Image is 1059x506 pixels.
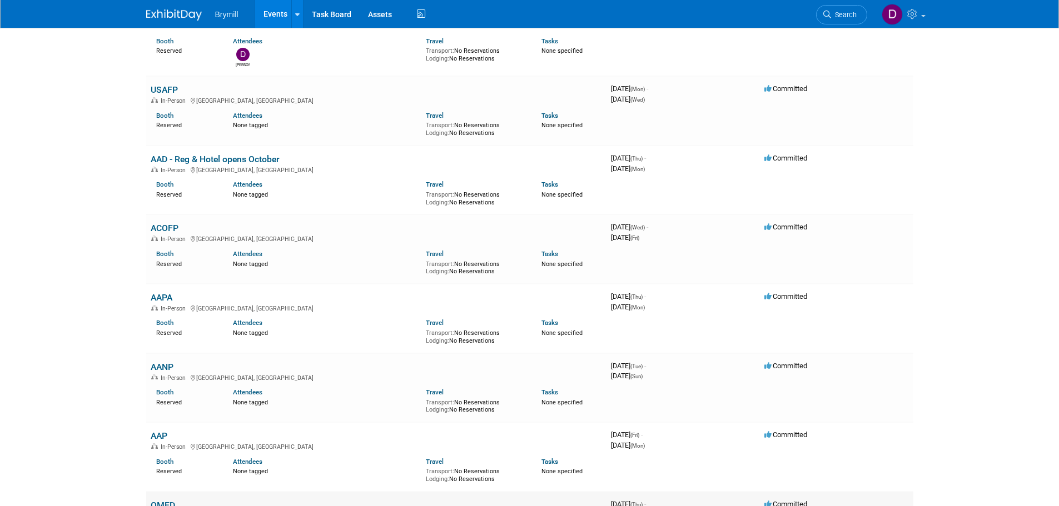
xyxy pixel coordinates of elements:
[151,362,173,372] a: AANP
[426,122,454,129] span: Transport:
[630,373,643,379] span: (Sun)
[156,45,217,55] div: Reserved
[161,97,189,104] span: In-Person
[233,119,417,129] div: None tagged
[647,84,648,93] span: -
[156,327,217,337] div: Reserved
[831,11,857,19] span: Search
[426,465,525,483] div: No Reservations No Reservations
[630,224,645,231] span: (Wed)
[644,362,646,370] span: -
[611,233,639,242] span: [DATE]
[151,374,158,380] img: In-Person Event
[764,292,807,300] span: Committed
[611,303,645,311] span: [DATE]
[611,362,646,370] span: [DATE]
[426,475,449,483] span: Lodging:
[426,47,454,54] span: Transport:
[644,292,646,300] span: -
[541,37,558,45] a: Tasks
[151,84,178,95] a: USAFP
[541,329,583,337] span: None specified
[644,154,646,162] span: -
[151,305,158,310] img: In-Person Event
[161,236,189,243] span: In-Person
[151,165,602,174] div: [GEOGRAPHIC_DATA], [GEOGRAPHIC_DATA]
[156,258,217,268] div: Reserved
[156,112,173,119] a: Booth
[611,430,643,439] span: [DATE]
[426,468,454,475] span: Transport:
[426,112,444,119] a: Travel
[156,37,173,45] a: Booth
[630,363,643,369] span: (Tue)
[215,10,238,19] span: Brymill
[764,84,807,93] span: Committed
[151,223,178,233] a: ACOFP
[611,441,645,449] span: [DATE]
[426,129,449,137] span: Lodging:
[541,388,558,396] a: Tasks
[146,9,202,21] img: ExhibitDay
[611,292,646,300] span: [DATE]
[630,432,639,438] span: (Fri)
[541,47,583,54] span: None specified
[233,112,262,119] a: Attendees
[426,199,449,206] span: Lodging:
[611,154,646,162] span: [DATE]
[541,399,583,406] span: None specified
[426,258,525,275] div: No Reservations No Reservations
[156,397,217,407] div: Reserved
[236,48,250,61] img: Delaney Bryne
[233,458,262,465] a: Attendees
[611,164,645,173] span: [DATE]
[647,223,648,231] span: -
[611,84,648,93] span: [DATE]
[426,181,444,188] a: Travel
[233,258,417,268] div: None tagged
[151,442,602,450] div: [GEOGRAPHIC_DATA], [GEOGRAPHIC_DATA]
[151,236,158,241] img: In-Person Event
[426,260,454,268] span: Transport:
[611,372,643,380] span: [DATE]
[426,250,444,258] a: Travel
[630,97,645,103] span: (Wed)
[882,4,903,25] img: Delaney Bryne
[611,223,648,231] span: [DATE]
[630,86,645,92] span: (Mon)
[426,119,525,137] div: No Reservations No Reservations
[541,122,583,129] span: None specified
[161,167,189,174] span: In-Person
[541,458,558,465] a: Tasks
[816,5,867,24] a: Search
[426,55,449,62] span: Lodging:
[161,374,189,382] span: In-Person
[236,61,250,68] div: Delaney Bryne
[641,430,643,439] span: -
[151,443,158,449] img: In-Person Event
[630,294,643,300] span: (Thu)
[233,327,417,337] div: None tagged
[426,337,449,344] span: Lodging:
[426,191,454,198] span: Transport:
[156,189,217,199] div: Reserved
[233,319,262,327] a: Attendees
[541,468,583,475] span: None specified
[156,458,173,465] a: Booth
[426,406,449,413] span: Lodging:
[630,235,639,241] span: (Fri)
[161,443,189,450] span: In-Person
[233,189,417,199] div: None tagged
[156,250,173,258] a: Booth
[151,96,602,104] div: [GEOGRAPHIC_DATA], [GEOGRAPHIC_DATA]
[630,443,645,449] span: (Mon)
[541,260,583,268] span: None specified
[541,191,583,198] span: None specified
[611,95,645,103] span: [DATE]
[426,399,454,406] span: Transport:
[151,97,158,103] img: In-Person Event
[426,329,454,337] span: Transport:
[151,292,172,303] a: AAPA
[630,166,645,172] span: (Mon)
[156,465,217,475] div: Reserved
